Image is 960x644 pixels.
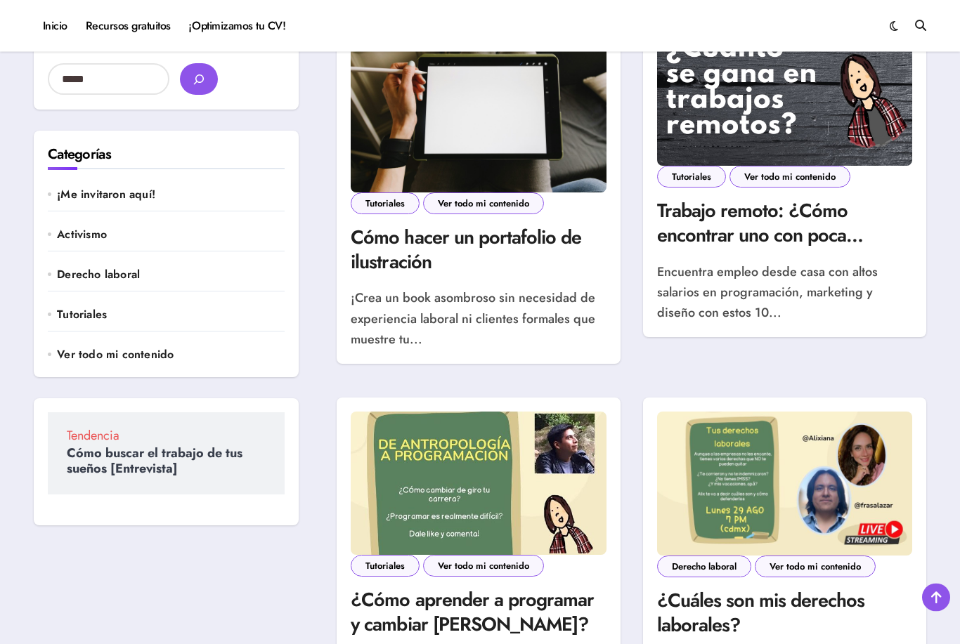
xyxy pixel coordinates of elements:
[657,587,865,639] a: ¿Cuáles son mis derechos laborales?
[423,193,544,215] a: Ver todo mi contenido
[67,445,242,478] a: Cómo buscar el trabajo de tus sueños [Entrevista]
[351,224,581,276] a: Cómo hacer un portafolio de ilustración
[755,556,876,578] a: Ver todo mi contenido
[180,7,294,45] a: ¡Optimizamos tu CV!
[423,556,544,577] a: Ver todo mi contenido
[57,188,285,203] a: ¡Me invitaron aquí!
[77,7,180,45] a: Recursos gratuitos
[729,166,850,188] a: Ver todo mi contenido
[351,193,420,215] a: Tutoriales
[57,308,285,323] a: Tutoriales
[57,268,285,283] a: Derecho laboral
[67,430,266,442] span: Tendencia
[657,556,751,578] a: Derecho laboral
[657,197,907,274] a: Trabajo remoto: ¿Cómo encontrar uno con poca experiencia? ¿Cuánto ganaría?
[351,556,420,577] a: Tutoriales
[657,166,726,188] a: Tutoriales
[351,289,606,350] p: ¡Crea un book asombroso sin necesidad de experiencia laboral ni clientes formales que muestre tu...
[34,7,77,45] a: Inicio
[48,145,285,165] h2: Categorías
[657,263,912,324] p: Encuentra empleo desde casa con altos salarios en programación, marketing y diseño con estos 10...
[180,64,218,96] button: buscar
[351,586,594,638] a: ¿Cómo aprender a programar y cambiar [PERSON_NAME]?
[57,228,285,243] a: Activismo
[57,348,285,363] a: Ver todo mi contenido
